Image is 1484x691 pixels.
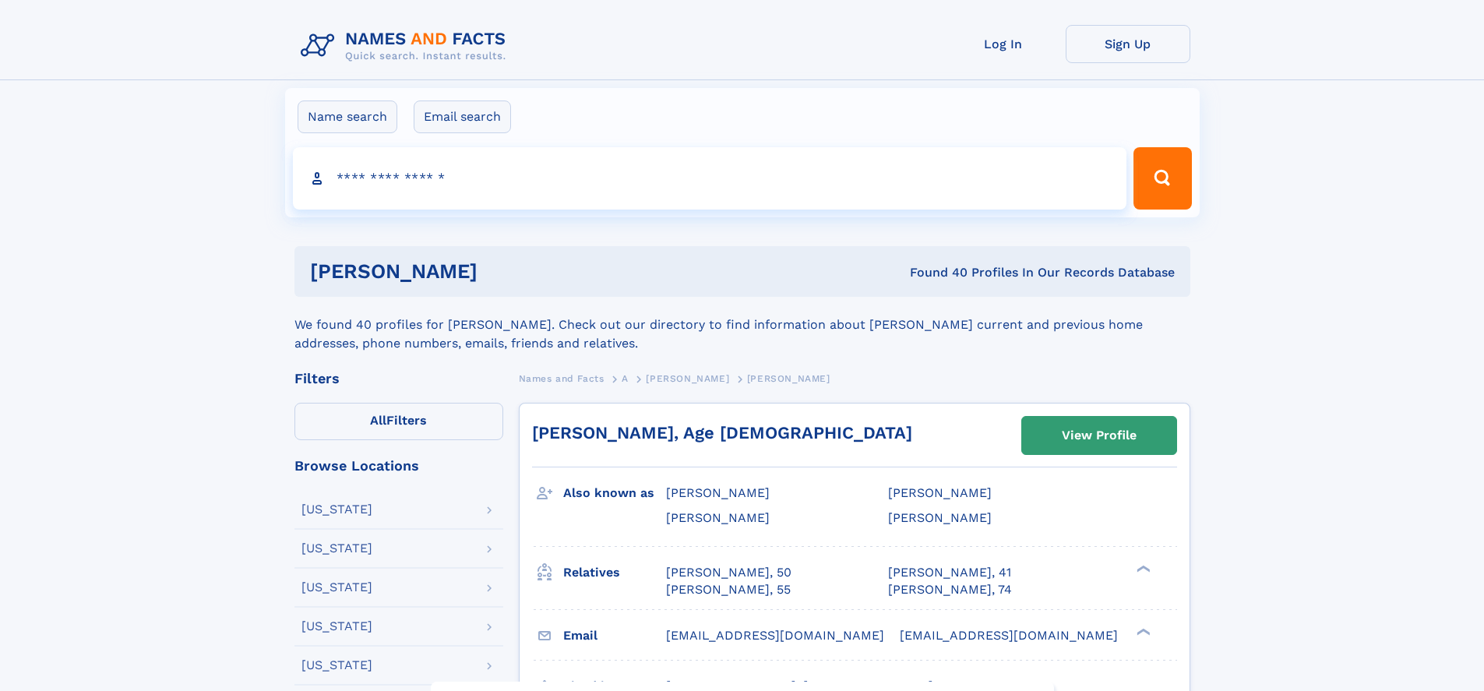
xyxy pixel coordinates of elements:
[1062,418,1137,453] div: View Profile
[888,510,992,525] span: [PERSON_NAME]
[301,581,372,594] div: [US_STATE]
[301,503,372,516] div: [US_STATE]
[1066,25,1190,63] a: Sign Up
[294,372,503,386] div: Filters
[666,628,884,643] span: [EMAIL_ADDRESS][DOMAIN_NAME]
[293,147,1127,210] input: search input
[1133,563,1151,573] div: ❯
[294,403,503,440] label: Filters
[888,485,992,500] span: [PERSON_NAME]
[294,25,519,67] img: Logo Names and Facts
[693,264,1175,281] div: Found 40 Profiles In Our Records Database
[900,628,1118,643] span: [EMAIL_ADDRESS][DOMAIN_NAME]
[563,480,666,506] h3: Also known as
[666,510,770,525] span: [PERSON_NAME]
[301,659,372,672] div: [US_STATE]
[1022,417,1176,454] a: View Profile
[301,620,372,633] div: [US_STATE]
[888,581,1012,598] a: [PERSON_NAME], 74
[563,559,666,586] h3: Relatives
[310,262,694,281] h1: [PERSON_NAME]
[941,25,1066,63] a: Log In
[519,368,605,388] a: Names and Facts
[646,373,729,384] span: [PERSON_NAME]
[563,622,666,649] h3: Email
[294,459,503,473] div: Browse Locations
[888,564,1011,581] a: [PERSON_NAME], 41
[622,368,629,388] a: A
[666,485,770,500] span: [PERSON_NAME]
[622,373,629,384] span: A
[666,564,791,581] a: [PERSON_NAME], 50
[532,423,912,442] a: [PERSON_NAME], Age [DEMOGRAPHIC_DATA]
[301,542,372,555] div: [US_STATE]
[747,373,830,384] span: [PERSON_NAME]
[298,100,397,133] label: Name search
[1133,147,1191,210] button: Search Button
[646,368,729,388] a: [PERSON_NAME]
[370,413,386,428] span: All
[414,100,511,133] label: Email search
[294,297,1190,353] div: We found 40 profiles for [PERSON_NAME]. Check out our directory to find information about [PERSON...
[666,581,791,598] a: [PERSON_NAME], 55
[1133,626,1151,636] div: ❯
